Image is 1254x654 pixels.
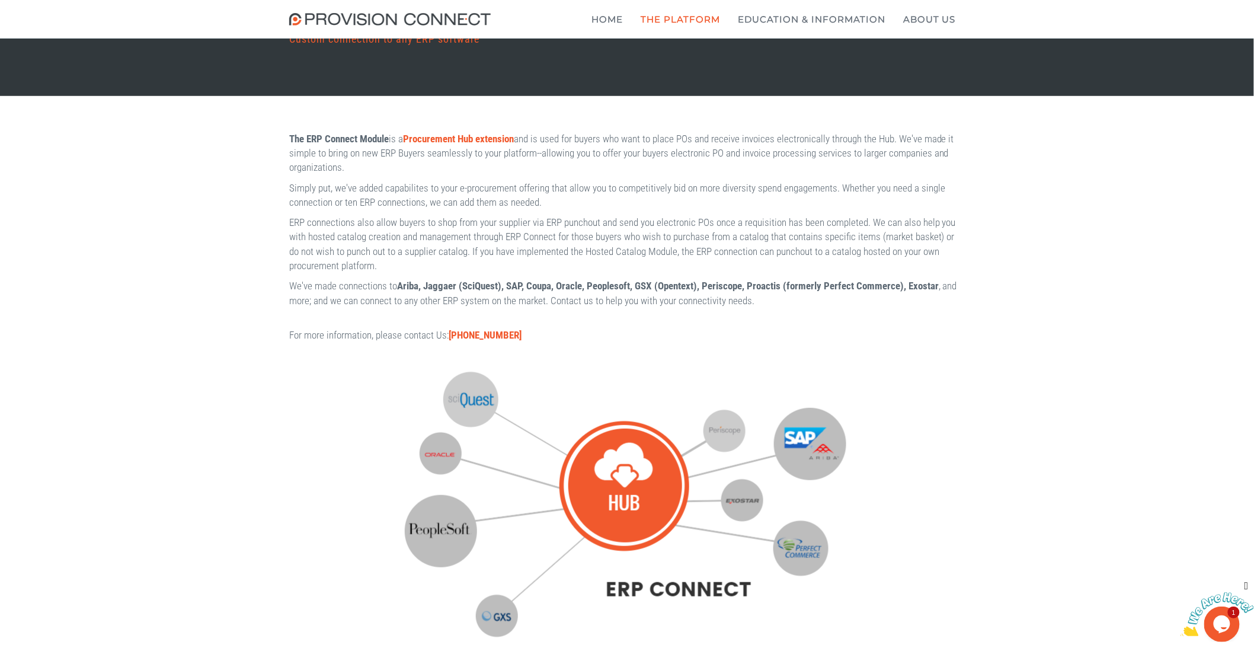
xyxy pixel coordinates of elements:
img: Provision Connect [289,13,497,25]
p: is a and is used for buyers who want to place POs and receive invoices electronically through the... [289,132,965,175]
strong: Ariba, Jaggaer (SciQuest), SAP, Coupa, Oracle, Peoplesoft, GSX (Opentext), Periscope, Proactis (f... [397,280,939,292]
img: 98686dc4-67ed-485d-b074-27a52b718d6d-(2).png [402,363,853,647]
iframe: chat widget [1181,580,1254,636]
p: ERP connections also allow buyers to shop from your supplier via ERP punchout and send you electr... [289,215,965,273]
p: Simply put, we've added capabilites to your e-procurement offering that allow you to competitivel... [289,181,965,210]
h3: Custom connection to any ERP software [289,33,479,45]
p: For more information, please contact Us: [289,328,965,342]
a: [PHONE_NUMBER] [449,329,522,341]
p: We've made connections to , and more; and we can connect to any other ERP system on the market. C... [289,279,965,308]
a: Procurement Hub extension [403,133,514,145]
b: The ERP Connect Module [289,133,389,145]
